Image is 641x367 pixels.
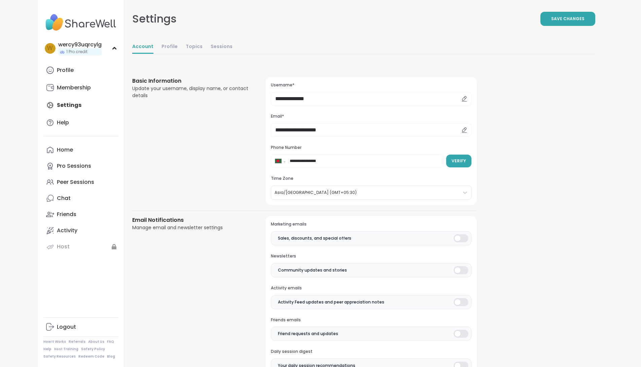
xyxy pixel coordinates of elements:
h3: Time Zone [271,176,471,181]
div: Pro Sessions [57,162,91,170]
h3: Activity emails [271,285,471,291]
h3: Basic Information [132,77,250,85]
div: Activity [57,227,77,234]
div: Help [57,119,69,126]
a: Peer Sessions [43,174,118,190]
button: Save Changes [540,12,595,26]
a: Blog [107,354,115,359]
div: Update your username, display name, or contact details [132,85,250,99]
div: wercy93uqrcylg [58,41,102,48]
div: Peer Sessions [57,178,94,186]
div: Host [57,243,70,250]
span: Sales, discounts, and special offers [278,235,351,241]
a: Help [43,115,118,131]
img: ShareWell Nav Logo [43,11,118,34]
div: Membership [57,84,91,91]
a: Home [43,142,118,158]
a: Activity [43,222,118,239]
a: Redeem Code [78,354,104,359]
a: Membership [43,80,118,96]
div: Logout [57,323,76,331]
div: Settings [132,11,177,27]
div: Home [57,146,73,154]
a: Friends [43,206,118,222]
a: Safety Resources [43,354,76,359]
a: Profile [162,40,178,54]
span: Save Changes [551,16,584,22]
h3: Friends emails [271,317,471,323]
h3: Daily session digest [271,349,471,355]
a: Sessions [211,40,233,54]
a: Profile [43,62,118,78]
span: Community updates and stories [278,267,347,273]
a: Safety Policy [81,347,105,352]
div: Profile [57,67,74,74]
a: Help [43,347,51,352]
a: FAQ [107,339,114,344]
span: Activity Feed updates and peer appreciation notes [278,299,384,305]
a: Host Training [54,347,78,352]
span: 1 Pro credit [66,49,87,55]
a: Referrals [69,339,85,344]
a: Logout [43,319,118,335]
h3: Phone Number [271,145,471,151]
span: Verify [452,158,466,164]
a: Topics [186,40,203,54]
a: Account [132,40,153,54]
a: Chat [43,190,118,206]
div: Friends [57,211,76,218]
h3: Newsletters [271,253,471,259]
a: About Us [88,339,104,344]
span: Friend requests and updates [278,331,338,337]
a: How It Works [43,339,66,344]
div: Chat [57,195,71,202]
h3: Username* [271,82,471,88]
h3: Email Notifications [132,216,250,224]
div: Manage email and newsletter settings [132,224,250,231]
a: Host [43,239,118,255]
h3: Marketing emails [271,221,471,227]
h3: Email* [271,114,471,119]
button: Verify [446,155,471,167]
span: w [47,44,53,53]
a: Pro Sessions [43,158,118,174]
